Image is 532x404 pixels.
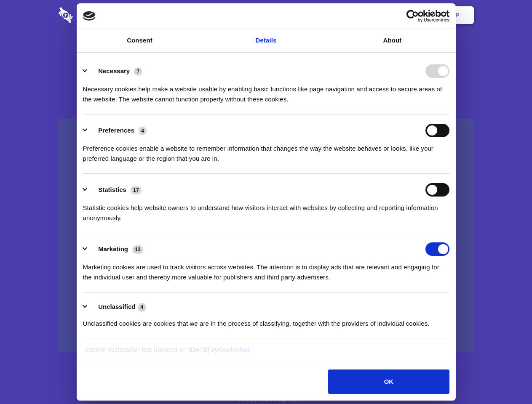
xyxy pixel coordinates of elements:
a: Contact [342,2,380,28]
img: logo-wordmark-white-trans-d4663122ce5f474addd5e946df7df03e33cb6a1c49d2221995e7729f52c070b2.svg [59,7,131,23]
div: Preference cookies enable a website to remember information that changes the way the website beha... [83,137,449,164]
div: Necessary cookies help make a website usable by enabling basic functions like page navigation and... [83,78,449,104]
a: Wistia video thumbnail [59,119,474,352]
label: Statistics [98,186,126,193]
div: Cookie declaration last updated on [DATE] by [79,345,453,361]
button: Necessary (7) [83,64,147,78]
div: Unclassified cookies are cookies that we are in the process of classifying, together with the pro... [83,312,449,329]
button: OK [328,369,449,394]
h1: Eliminate Slack Data Loss. [59,38,474,68]
div: Marketing cookies are used to track visitors across websites. The intention is to display ads tha... [83,256,449,282]
span: 4 [139,127,147,135]
div: Statistic cookies help website owners to understand how visitors interact with websites by collec... [83,197,449,223]
button: Preferences (4) [83,124,152,137]
a: Login [382,2,419,28]
label: Marketing [98,245,128,252]
img: logo [83,11,96,21]
label: Preferences [98,127,134,134]
button: Statistics (17) [83,183,147,197]
button: Marketing (13) [83,242,149,256]
iframe: Drift Widget Chat Controller [490,362,522,394]
label: Necessary [98,67,130,74]
a: Cookiebot [218,346,250,353]
a: About [329,29,456,52]
span: 7 [134,67,142,76]
span: 13 [132,245,143,254]
button: Unclassified (4) [83,302,151,312]
a: Pricing [247,2,284,28]
span: 4 [138,303,146,311]
a: Usercentrics Cookiebot - opens in a new window [376,10,449,22]
a: Consent [77,29,203,52]
a: Details [203,29,329,52]
h4: Auto-redaction of sensitive data, encrypted data sharing and self-destructing private chats. Shar... [59,77,474,104]
span: 17 [131,186,142,194]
